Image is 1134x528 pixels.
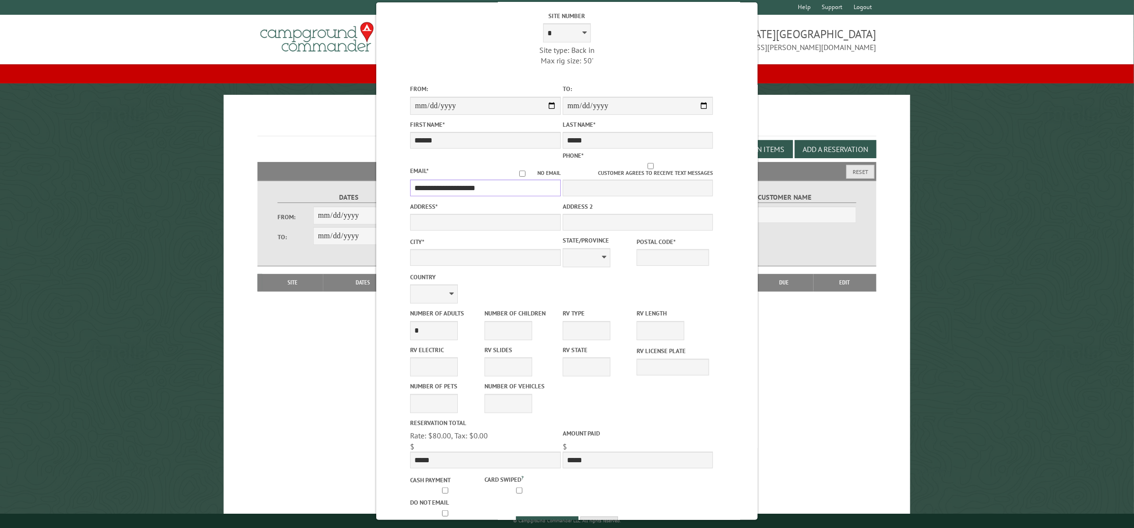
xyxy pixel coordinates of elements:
label: RV Length [637,309,709,318]
div: Max rig size: 50' [492,55,642,66]
label: To: [563,84,713,93]
button: Add a Reservation [795,140,876,158]
label: Do not email [410,498,482,507]
label: Dates [278,192,420,203]
label: Number of Vehicles [485,382,557,391]
label: To: [278,233,313,242]
label: Address [410,202,561,211]
th: Due [755,274,814,291]
label: RV Slides [485,345,557,355]
span: Rate: $80.00, Tax: $0.00 [410,431,488,440]
label: Amount paid [563,429,713,438]
label: Postal Code [637,237,709,246]
label: Address 2 [563,202,713,211]
div: Site type: Back in [492,45,642,55]
span: $ [410,442,414,451]
label: State/Province [563,236,635,245]
label: City [410,237,561,246]
label: RV License Plate [637,346,709,355]
img: Campground Commander [258,19,377,56]
label: No email [507,169,561,177]
h1: Reservations [258,110,876,136]
a: ? [521,474,524,481]
label: Email [410,167,429,175]
small: © Campground Commander LLC. All rights reserved. [513,518,621,524]
span: $ [563,442,567,451]
input: No email [507,171,537,177]
label: Last Name [563,120,713,129]
label: Number of Pets [410,382,482,391]
th: Edit [814,274,876,291]
th: Site [262,274,323,291]
label: Cash payment [410,476,482,485]
label: Number of Adults [410,309,482,318]
label: RV Type [563,309,635,318]
label: Country [410,273,561,282]
label: Reservation Total [410,418,561,427]
label: Customer Name [714,192,856,203]
label: Site Number [492,11,642,20]
label: RV Electric [410,345,482,355]
label: Phone [563,152,584,160]
label: Customer agrees to receive text messages [563,163,713,177]
h2: Filters [258,162,876,180]
input: Customer agrees to receive text messages [588,163,713,169]
label: Number of Children [485,309,557,318]
label: Card swiped [485,474,557,484]
th: Dates [323,274,403,291]
label: From: [410,84,561,93]
button: Reset [846,165,875,179]
label: From: [278,213,313,222]
label: RV State [563,345,635,355]
label: First Name [410,120,561,129]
